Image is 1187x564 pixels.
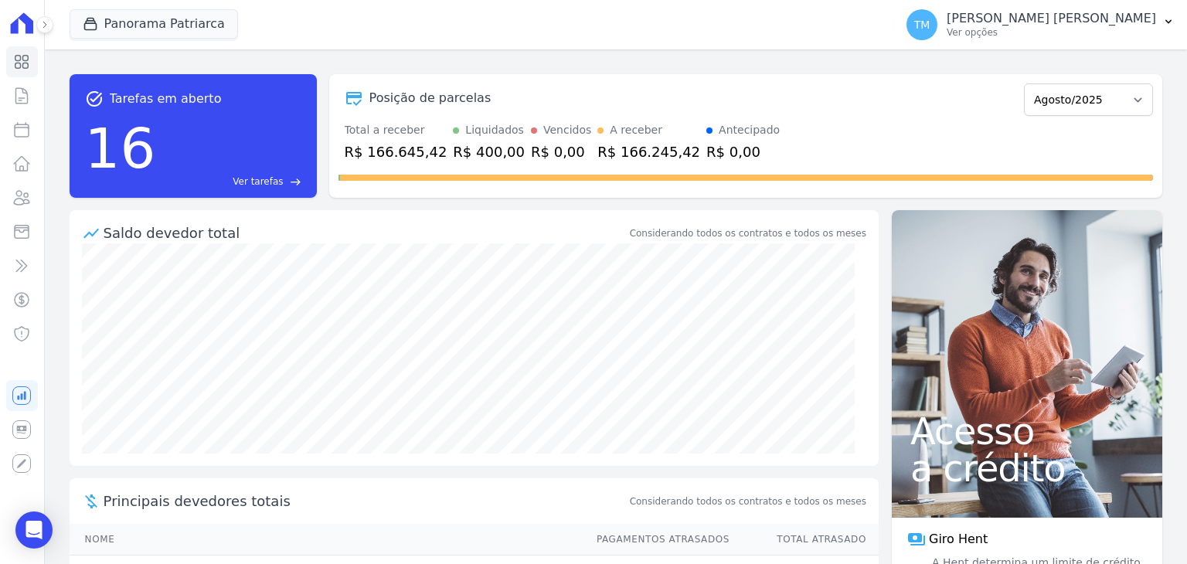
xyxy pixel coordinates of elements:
div: R$ 400,00 [453,141,525,162]
button: TM [PERSON_NAME] [PERSON_NAME] Ver opções [894,3,1187,46]
th: Pagamentos Atrasados [582,524,730,556]
div: Antecipado [719,122,780,138]
span: TM [914,19,930,30]
span: Tarefas em aberto [110,90,222,108]
span: Acesso [910,413,1144,450]
span: task_alt [85,90,104,108]
div: Open Intercom Messenger [15,511,53,549]
p: [PERSON_NAME] [PERSON_NAME] [947,11,1156,26]
span: Principais devedores totais [104,491,627,511]
div: Vencidos [543,122,591,138]
th: Total Atrasado [730,524,879,556]
button: Panorama Patriarca [70,9,238,39]
span: Ver tarefas [233,175,283,189]
div: Saldo devedor total [104,223,627,243]
div: A receber [610,122,662,138]
div: R$ 0,00 [531,141,591,162]
div: R$ 166.245,42 [597,141,700,162]
a: Ver tarefas east [162,175,301,189]
div: Posição de parcelas [369,89,491,107]
div: R$ 0,00 [706,141,780,162]
div: Liquidados [465,122,524,138]
span: east [290,176,301,188]
span: Considerando todos os contratos e todos os meses [630,494,866,508]
div: R$ 166.645,42 [345,141,447,162]
div: 16 [85,108,156,189]
span: Giro Hent [929,530,988,549]
div: Considerando todos os contratos e todos os meses [630,226,866,240]
th: Nome [70,524,582,556]
div: Total a receber [345,122,447,138]
p: Ver opções [947,26,1156,39]
span: a crédito [910,450,1144,487]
